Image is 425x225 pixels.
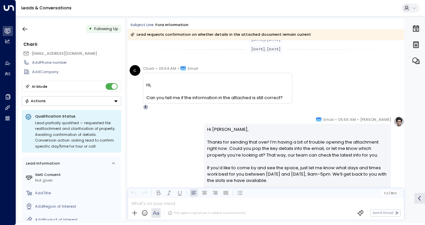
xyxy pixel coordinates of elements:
[22,96,121,106] button: Actions
[94,26,118,31] span: Following Up
[155,22,188,28] div: Fora information
[207,126,388,203] p: Hi [PERSON_NAME], Thanks for sending that over! I’m having a bit of trouble opening the attachmen...
[177,65,179,72] span: •
[35,120,118,150] div: Lead partially qualified — requested file reattachment and clarification of property. Awaiting co...
[159,65,176,72] span: 05:54 AM
[35,178,119,183] div: Not given
[32,69,121,75] div: AddCompany
[168,211,246,215] div: The agent signature is added automatically
[357,116,359,123] span: •
[146,82,289,88] div: Hi,
[130,65,140,76] div: C
[24,161,60,166] div: Lead Information
[32,60,121,65] div: AddPhone number
[35,204,119,209] div: AddRegion of Interest
[384,191,397,195] span: Cc Bcc
[32,51,97,56] span: [EMAIL_ADDRESS][DOMAIN_NAME]
[140,189,148,197] button: Redo
[323,116,334,123] span: Email
[188,65,198,72] span: Email
[146,94,289,101] div: Can you tell me if the information in the attached is still correct?
[23,41,121,47] div: Charli
[35,190,119,196] div: AddTitle
[35,172,119,178] label: SMS Consent
[35,114,118,119] p: Qualification Status
[156,65,157,72] span: •
[130,22,155,27] span: Subject Line:
[32,83,47,90] div: AI Mode
[338,116,356,123] span: 05:56 AM
[130,31,311,38] div: Lead requests confirmation on whether details in the attached document remain current
[89,24,92,34] div: •
[335,116,337,123] span: •
[394,116,404,127] img: profile-logo.png
[130,189,138,197] button: Undo
[143,65,154,72] span: Charli
[360,116,391,123] span: [PERSON_NAME]
[22,96,121,106] div: Button group with a nested menu
[21,5,72,11] a: Leads & Conversations
[382,191,399,196] button: Cc|Bcc
[143,104,148,110] div: E
[249,45,283,53] div: [DATE], [DATE]
[389,191,390,195] span: |
[35,217,119,223] div: AddProduct of Interest
[32,51,97,56] span: charlilucy@aol.com
[25,98,46,103] div: Actions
